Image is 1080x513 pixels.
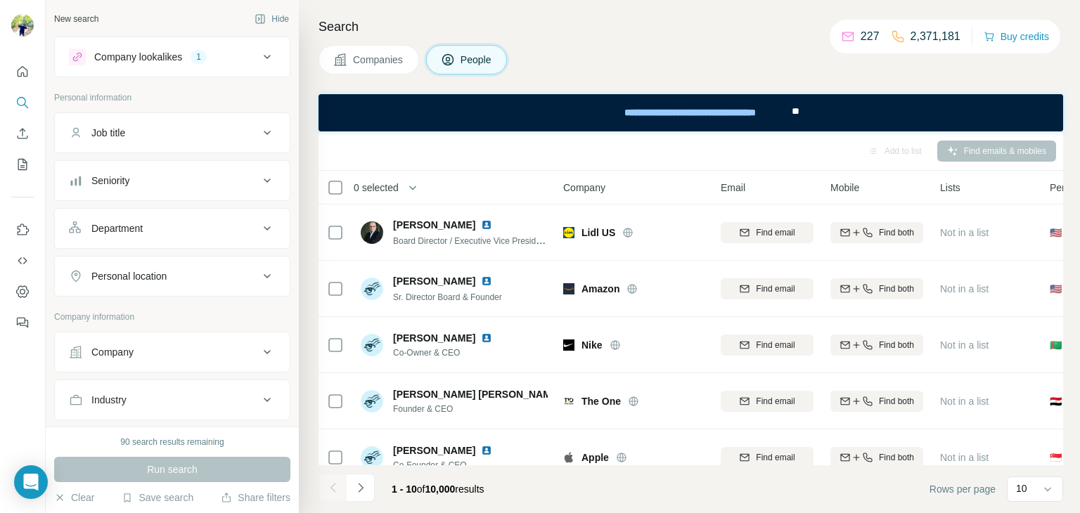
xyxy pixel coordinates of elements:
div: New search [54,13,98,25]
span: Amazon [581,282,619,296]
p: 10 [1016,481,1027,495]
img: LinkedIn logo [481,219,492,230]
button: Find email [721,335,814,356]
button: Hide [245,8,299,30]
img: Logo of Lidl US [563,227,574,238]
iframe: Banner [319,94,1063,131]
div: Department [91,221,143,235]
button: Find email [721,391,814,412]
span: Not in a list [940,396,989,407]
span: [PERSON_NAME] [393,218,475,232]
div: 90 search results remaining [120,436,224,448]
span: Email [721,181,745,195]
img: Avatar [361,221,383,244]
p: Personal information [54,91,290,104]
span: results [392,483,484,495]
button: Industry [55,383,290,417]
span: Find both [879,226,914,239]
span: 🇪🇬 [1050,394,1062,408]
div: Seniority [91,174,129,188]
button: Dashboard [11,279,34,304]
button: Use Surfe API [11,248,34,273]
span: 🇹🇲 [1050,338,1062,352]
img: Avatar [361,278,383,300]
span: Find email [756,283,795,295]
span: Find both [879,339,914,351]
img: Avatar [361,446,383,469]
button: Find both [830,335,923,356]
button: Find both [830,278,923,299]
span: Apple [581,450,609,465]
span: 0 selected [354,181,399,195]
span: Not in a list [940,283,989,294]
img: Logo of Nike [563,339,574,351]
span: Sr. Director Board & Founder [393,292,502,302]
div: Company [91,345,134,359]
div: Company lookalikes [94,50,182,64]
div: Job title [91,126,125,140]
div: Industry [91,393,127,407]
button: Enrich CSV [11,121,34,146]
img: Avatar [11,14,34,37]
button: Find both [830,391,923,412]
button: Share filters [221,491,290,505]
button: Search [11,90,34,115]
button: Company lookalikes1 [55,40,290,74]
button: Find email [721,222,814,243]
span: Find email [756,226,795,239]
button: My lists [11,152,34,177]
span: Find email [756,395,795,408]
span: [PERSON_NAME] [393,274,475,288]
span: Lidl US [581,226,615,240]
p: 2,371,181 [911,28,960,45]
span: Mobile [830,181,859,195]
div: 1 [191,51,207,63]
button: Department [55,212,290,245]
button: Find both [830,447,923,468]
button: Clear [54,491,94,505]
button: Quick start [11,59,34,84]
button: Find email [721,278,814,299]
span: Not in a list [940,227,989,238]
span: [PERSON_NAME] [393,331,475,345]
button: Find both [830,222,923,243]
img: LinkedIn logo [481,332,492,344]
button: Find email [721,447,814,468]
span: Not in a list [940,339,989,351]
button: Feedback [11,310,34,335]
span: Find both [879,451,914,464]
p: 227 [861,28,880,45]
span: Find email [756,451,795,464]
span: Find both [879,395,914,408]
span: Company [563,181,605,195]
img: Avatar [361,390,383,413]
button: Personal location [55,259,290,293]
span: 🇺🇸 [1050,226,1062,240]
img: LinkedIn logo [481,275,492,287]
img: Logo of Apple [563,452,574,463]
span: [PERSON_NAME] [393,443,475,457]
span: Lists [940,181,960,195]
span: 🇺🇸 [1050,282,1062,296]
span: Founder & CEO [393,403,548,415]
span: Board Director / Executive Vice President / Chief Financial Officer [393,235,638,246]
button: Save search [122,491,193,505]
span: People [461,53,493,67]
span: [PERSON_NAME] [PERSON_NAME] [393,387,561,401]
span: 1 - 10 [392,483,417,495]
p: Company information [54,311,290,323]
span: Companies [353,53,404,67]
button: Navigate to next page [347,474,375,502]
img: Logo of The One [563,396,574,407]
div: Personal location [91,269,167,283]
span: 10,000 [425,483,456,495]
button: Job title [55,116,290,150]
span: Not in a list [940,452,989,463]
img: Avatar [361,334,383,356]
span: Find both [879,283,914,295]
button: Seniority [55,164,290,197]
button: Buy credits [984,27,1049,46]
img: Logo of Amazon [563,283,574,294]
span: Find email [756,339,795,351]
